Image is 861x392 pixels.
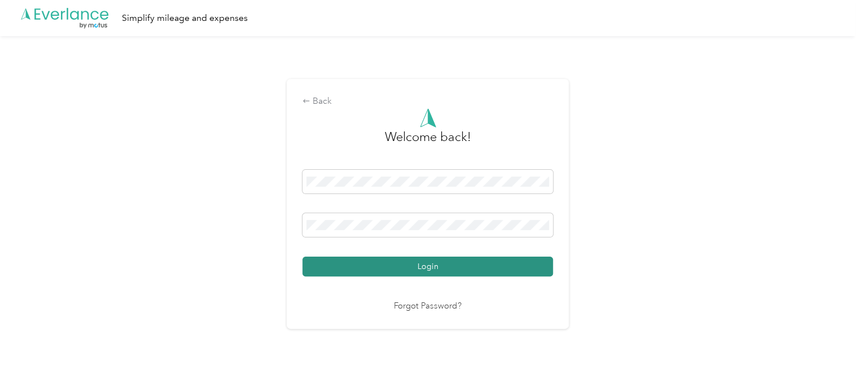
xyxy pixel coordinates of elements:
[302,257,553,276] button: Login
[385,127,471,158] h3: greeting
[394,300,462,313] a: Forgot Password?
[798,329,861,392] iframe: Everlance-gr Chat Button Frame
[122,11,248,25] div: Simplify mileage and expenses
[302,95,553,108] div: Back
